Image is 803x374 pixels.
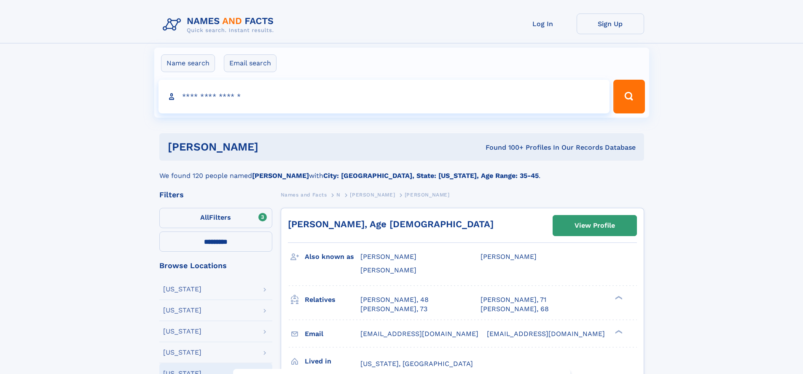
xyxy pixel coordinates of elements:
[163,349,201,356] div: [US_STATE]
[360,330,478,338] span: [EMAIL_ADDRESS][DOMAIN_NAME]
[405,192,450,198] span: [PERSON_NAME]
[372,143,636,152] div: Found 100+ Profiles In Our Records Database
[163,307,201,314] div: [US_STATE]
[158,80,610,113] input: search input
[487,330,605,338] span: [EMAIL_ADDRESS][DOMAIN_NAME]
[323,172,539,180] b: City: [GEOGRAPHIC_DATA], State: [US_STATE], Age Range: 35-45
[288,219,494,229] a: [PERSON_NAME], Age [DEMOGRAPHIC_DATA]
[305,250,360,264] h3: Also known as
[161,54,215,72] label: Name search
[481,253,537,261] span: [PERSON_NAME]
[360,253,416,261] span: [PERSON_NAME]
[577,13,644,34] a: Sign Up
[360,266,416,274] span: [PERSON_NAME]
[481,304,549,314] a: [PERSON_NAME], 68
[575,216,615,235] div: View Profile
[159,262,272,269] div: Browse Locations
[159,13,281,36] img: Logo Names and Facts
[224,54,277,72] label: Email search
[168,142,372,152] h1: [PERSON_NAME]
[336,189,341,200] a: N
[159,191,272,199] div: Filters
[305,327,360,341] h3: Email
[613,329,623,334] div: ❯
[481,295,546,304] a: [PERSON_NAME], 71
[305,293,360,307] h3: Relatives
[163,286,201,293] div: [US_STATE]
[350,189,395,200] a: [PERSON_NAME]
[613,295,623,300] div: ❯
[336,192,341,198] span: N
[281,189,327,200] a: Names and Facts
[305,354,360,369] h3: Lived in
[360,304,427,314] a: [PERSON_NAME], 73
[553,215,636,236] a: View Profile
[159,161,644,181] div: We found 120 people named with .
[252,172,309,180] b: [PERSON_NAME]
[360,360,473,368] span: [US_STATE], [GEOGRAPHIC_DATA]
[200,213,209,221] span: All
[350,192,395,198] span: [PERSON_NAME]
[159,208,272,228] label: Filters
[509,13,577,34] a: Log In
[360,295,429,304] a: [PERSON_NAME], 48
[163,328,201,335] div: [US_STATE]
[613,80,645,113] button: Search Button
